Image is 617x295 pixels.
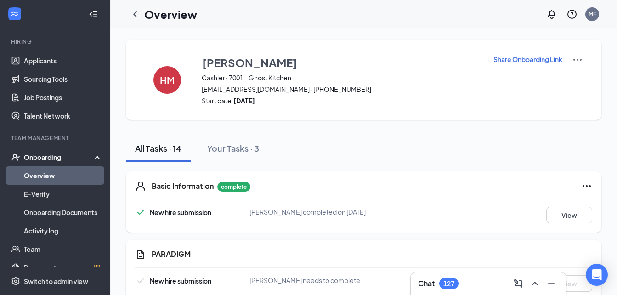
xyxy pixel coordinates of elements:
[546,275,592,292] button: View
[493,55,562,64] p: Share Onboarding Link
[586,264,608,286] div: Open Intercom Messenger
[11,134,101,142] div: Team Management
[24,258,102,277] a: DocumentsCrown
[202,85,481,94] span: [EMAIL_ADDRESS][DOMAIN_NAME] · [PHONE_NUMBER]
[160,77,175,83] h4: HM
[24,107,102,125] a: Talent Network
[589,10,596,18] div: MF
[135,207,146,218] svg: Checkmark
[207,142,259,154] div: Your Tasks · 3
[135,275,146,286] svg: Checkmark
[11,38,101,45] div: Hiring
[544,276,559,291] button: Minimize
[135,249,146,260] svg: CustomFormIcon
[150,208,211,216] span: New hire submission
[24,203,102,221] a: Onboarding Documents
[217,182,250,192] p: complete
[152,181,214,191] h5: Basic Information
[511,276,526,291] button: ComposeMessage
[202,54,481,71] button: [PERSON_NAME]
[233,96,255,105] strong: [DATE]
[581,181,592,192] svg: Ellipses
[24,185,102,203] a: E-Verify
[493,54,563,64] button: Share Onboarding Link
[89,10,98,19] svg: Collapse
[566,9,577,20] svg: QuestionInfo
[24,277,88,286] div: Switch to admin view
[24,88,102,107] a: Job Postings
[513,278,524,289] svg: ComposeMessage
[24,70,102,88] a: Sourcing Tools
[130,9,141,20] svg: ChevronLeft
[418,278,435,289] h3: Chat
[202,55,297,70] h3: [PERSON_NAME]
[144,54,190,105] button: HM
[135,142,181,154] div: All Tasks · 14
[152,249,191,259] h5: PARADIGM
[249,276,360,284] span: [PERSON_NAME] needs to complete
[546,207,592,223] button: View
[443,280,454,288] div: 127
[24,153,95,162] div: Onboarding
[135,181,146,192] svg: User
[546,9,557,20] svg: Notifications
[144,6,197,22] h1: Overview
[24,221,102,240] a: Activity log
[10,9,19,18] svg: WorkstreamLogo
[11,277,20,286] svg: Settings
[572,54,583,65] img: More Actions
[24,240,102,258] a: Team
[24,166,102,185] a: Overview
[546,278,557,289] svg: Minimize
[150,277,211,285] span: New hire submission
[527,276,542,291] button: ChevronUp
[202,96,481,105] span: Start date:
[249,208,366,216] span: [PERSON_NAME] completed on [DATE]
[529,278,540,289] svg: ChevronUp
[24,51,102,70] a: Applicants
[202,73,481,82] span: Cashier · 7001 - Ghost Kitchen
[11,153,20,162] svg: UserCheck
